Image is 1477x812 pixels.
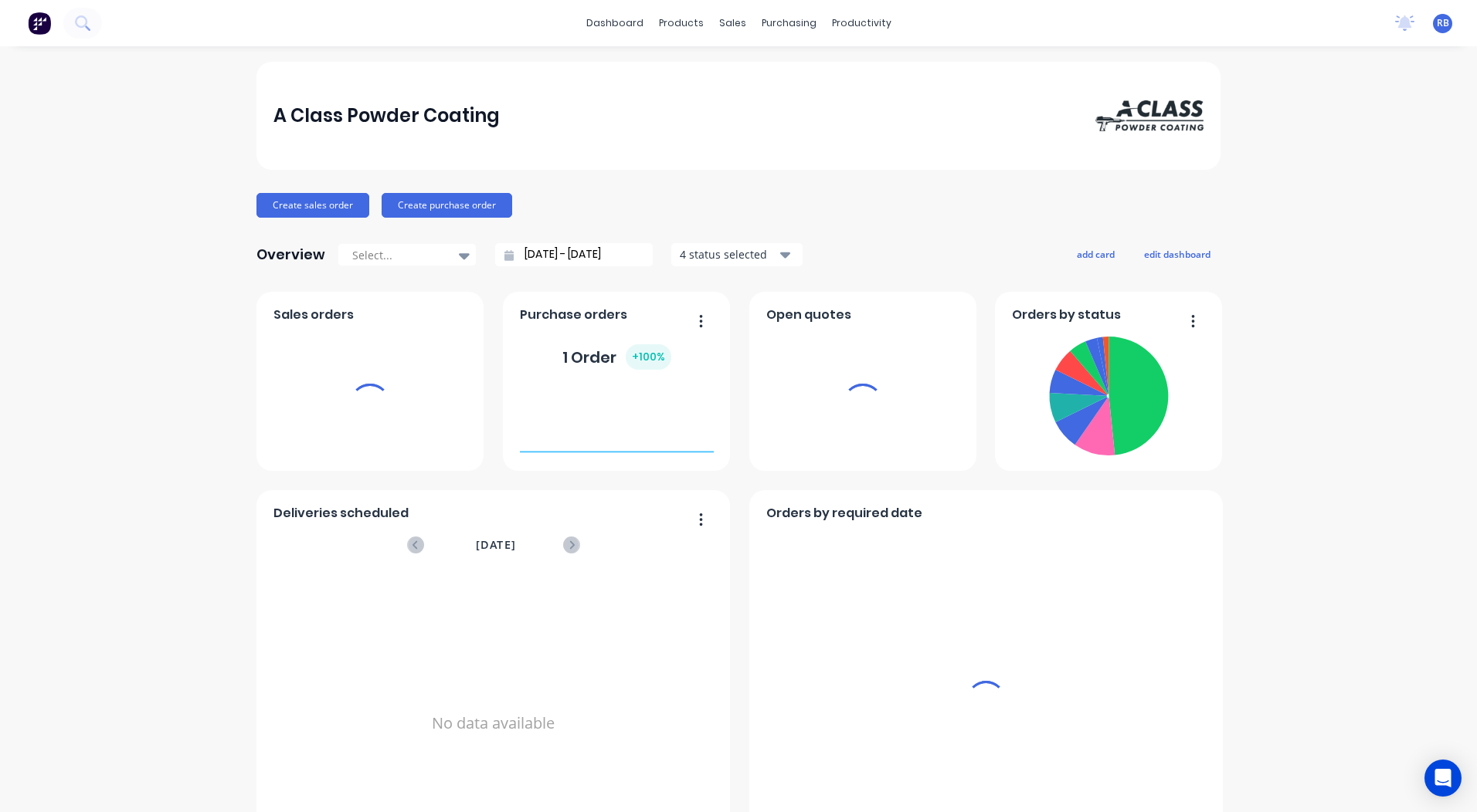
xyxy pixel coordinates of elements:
img: Factory [28,12,51,35]
span: Sales orders [273,306,354,324]
div: + 100 % [626,344,671,370]
span: [DATE] [476,536,516,553]
button: add card [1067,244,1125,264]
div: A Class Powder Coating [273,100,500,131]
button: Create purchase order [382,193,512,218]
div: 4 status selected [680,246,777,262]
span: Open quotes [766,306,851,324]
button: edit dashboard [1134,244,1221,264]
span: Deliveries scheduled [273,504,409,523]
span: Orders by required date [766,504,922,523]
img: A Class Powder Coating [1095,100,1204,131]
span: Purchase orders [520,306,627,324]
div: Open Intercom Messenger [1424,760,1462,797]
span: Orders by status [1012,306,1121,324]
div: sales [711,12,754,35]
button: Create sales order [256,193,369,218]
div: products [651,12,711,35]
div: productivity [824,12,899,35]
div: 1 Order [562,344,671,370]
div: Overview [256,239,325,270]
div: purchasing [754,12,824,35]
span: RB [1437,16,1449,30]
button: 4 status selected [671,243,803,266]
a: dashboard [579,12,651,35]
